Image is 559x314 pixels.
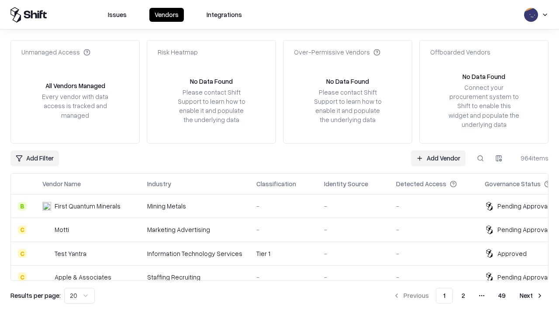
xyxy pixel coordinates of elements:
div: Approved [497,249,527,258]
div: - [324,273,382,282]
div: - [324,201,382,211]
div: C [18,273,27,281]
div: Connect your procurement system to Shift to enable this widget and populate the underlying data [448,83,520,129]
div: Detected Access [396,179,446,188]
div: - [256,273,310,282]
button: Integrations [201,8,247,22]
div: All Vendors Managed [45,81,105,90]
div: No Data Found [462,72,505,81]
button: Issues [103,8,132,22]
div: Mining Metals [147,201,242,211]
div: Risk Heatmap [158,48,198,57]
div: Tier 1 [256,249,310,258]
img: First Quantum Minerals [42,202,51,211]
div: Test Yantra [55,249,86,258]
div: B [18,202,27,211]
button: 49 [491,288,513,304]
div: C [18,249,27,258]
div: Vendor Name [42,179,81,188]
div: Pending Approval [497,225,549,234]
button: 2 [455,288,472,304]
div: First Quantum Minerals [55,201,121,211]
div: - [396,201,471,211]
div: No Data Found [326,77,369,86]
div: Every vendor with data access is tracked and managed [39,92,111,119]
div: Marketing Advertising [147,225,242,234]
div: - [324,249,382,258]
button: Vendors [149,8,184,22]
a: Add Vendor [411,150,466,166]
div: - [396,225,471,234]
button: Next [514,288,549,304]
nav: pagination [388,288,549,304]
img: Apple & Associates [42,273,51,281]
div: Classification [256,179,296,188]
div: Staffing Recruiting [147,273,242,282]
div: Please contact Shift Support to learn how to enable it and populate the underlying data [175,88,248,125]
div: Offboarded Vendors [430,48,490,57]
div: - [396,249,471,258]
div: Industry [147,179,171,188]
div: Motti [55,225,69,234]
div: Pending Approval [497,273,549,282]
div: 964 items [514,154,549,163]
div: - [256,225,310,234]
div: - [256,201,310,211]
div: Unmanaged Access [21,48,90,57]
div: Apple & Associates [55,273,111,282]
div: Information Technology Services [147,249,242,258]
div: Identity Source [324,179,368,188]
div: Governance Status [485,179,541,188]
p: Results per page: [10,291,61,300]
div: Over-Permissive Vendors [294,48,380,57]
button: 1 [436,288,453,304]
button: Add Filter [10,150,59,166]
img: Motti [42,225,51,234]
div: - [324,225,382,234]
div: C [18,225,27,234]
img: Test Yantra [42,249,51,258]
div: Pending Approval [497,201,549,211]
div: Please contact Shift Support to learn how to enable it and populate the underlying data [311,88,384,125]
div: - [396,273,471,282]
div: No Data Found [190,77,233,86]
